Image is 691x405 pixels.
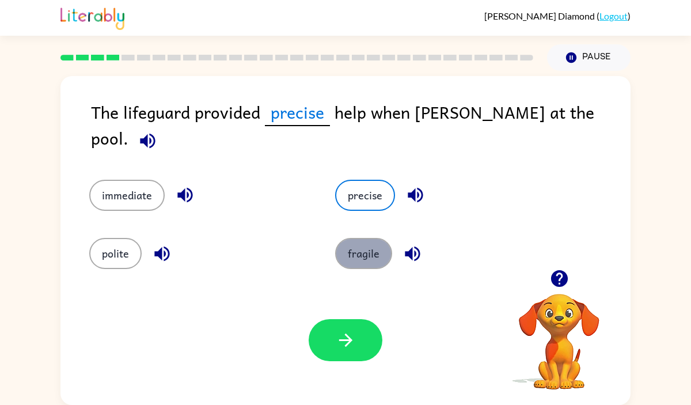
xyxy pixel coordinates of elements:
[335,238,392,269] button: fragile
[335,180,395,211] button: precise
[89,238,142,269] button: polite
[89,180,165,211] button: immediate
[547,44,631,71] button: Pause
[502,276,617,391] video: Your browser must support playing .mp4 files to use Literably. Please try using another browser.
[91,99,631,157] div: The lifeguard provided help when [PERSON_NAME] at the pool.
[265,99,330,126] span: precise
[599,10,628,21] a: Logout
[484,10,597,21] span: [PERSON_NAME] Diamond
[60,5,124,30] img: Literably
[484,10,631,21] div: ( )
